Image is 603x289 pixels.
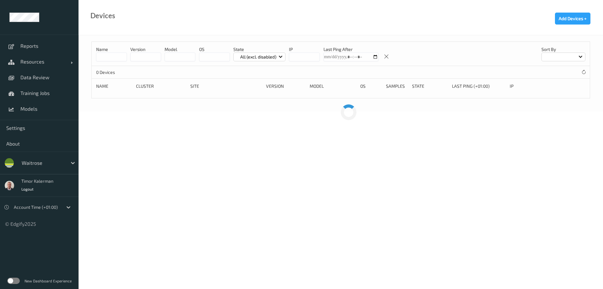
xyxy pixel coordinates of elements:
div: ip [510,83,552,89]
p: OS [199,46,230,53]
p: Name [96,46,127,53]
div: Last Ping (+01:00) [452,83,505,89]
p: Sort by [541,46,585,53]
p: model [165,46,195,53]
div: Name [96,83,132,89]
p: version [130,46,161,53]
p: IP [289,46,320,53]
p: State [233,46,286,53]
div: State [412,83,448,89]
p: All (excl. disabled) [238,54,279,60]
button: Add Devices + [555,13,590,25]
p: 0 Devices [96,69,143,75]
div: Samples [386,83,407,89]
div: Site [190,83,262,89]
div: version [266,83,305,89]
p: Last Ping After [323,46,378,53]
div: Devices [90,13,115,19]
div: Model [310,83,356,89]
div: OS [360,83,382,89]
div: Cluster [136,83,186,89]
